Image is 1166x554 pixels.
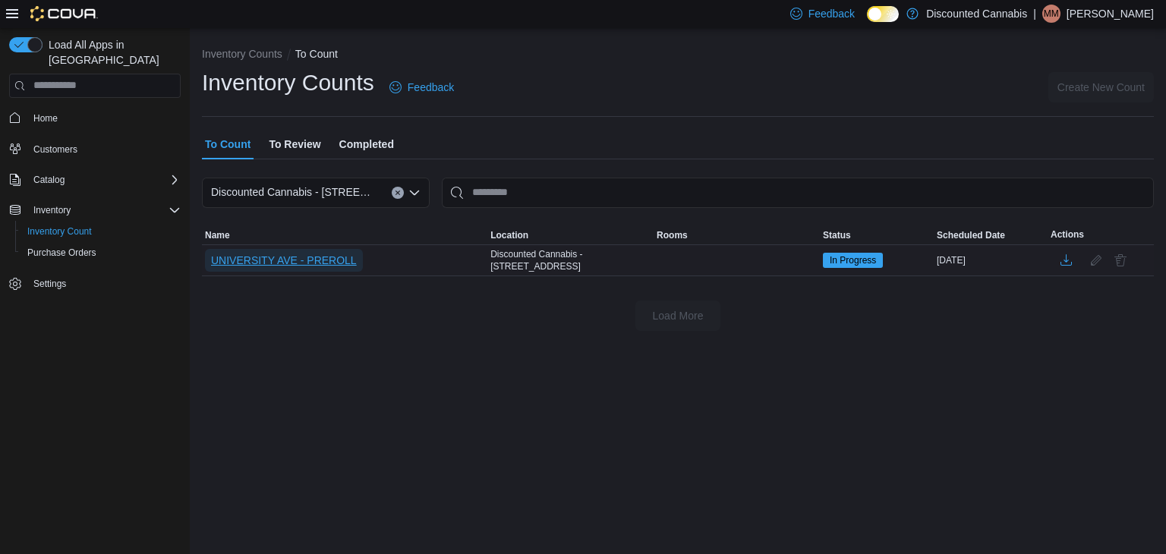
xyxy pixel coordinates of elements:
[27,247,96,259] span: Purchase Orders
[487,226,654,244] button: Location
[823,229,851,241] span: Status
[33,204,71,216] span: Inventory
[808,6,855,21] span: Feedback
[1087,249,1105,272] button: Edit count details
[3,138,187,160] button: Customers
[21,244,181,262] span: Purchase Orders
[635,301,720,331] button: Load More
[27,109,181,127] span: Home
[15,242,187,263] button: Purchase Orders
[27,140,84,159] a: Customers
[33,143,77,156] span: Customers
[1044,5,1059,23] span: MM
[1067,5,1154,23] p: [PERSON_NAME]
[3,272,187,294] button: Settings
[205,129,251,159] span: To Count
[442,178,1154,208] input: This is a search bar. After typing your query, hit enter to filter the results lower in the page.
[202,226,487,244] button: Name
[926,5,1027,23] p: Discounted Cannabis
[269,129,320,159] span: To Review
[1048,72,1154,102] button: Create New Count
[934,226,1048,244] button: Scheduled Date
[408,80,454,95] span: Feedback
[43,37,181,68] span: Load All Apps in [GEOGRAPHIC_DATA]
[3,200,187,221] button: Inventory
[205,249,363,272] button: UNIVERSITY AVE - PREROLL
[1057,80,1145,95] span: Create New Count
[937,229,1005,241] span: Scheduled Date
[823,253,883,268] span: In Progress
[21,222,181,241] span: Inventory Count
[27,109,64,127] a: Home
[383,72,460,102] a: Feedback
[1051,228,1084,241] span: Actions
[867,22,868,23] span: Dark Mode
[21,222,98,241] a: Inventory Count
[205,229,230,241] span: Name
[653,308,704,323] span: Load More
[211,183,377,201] span: Discounted Cannabis - [STREET_ADDRESS]
[15,221,187,242] button: Inventory Count
[339,129,394,159] span: Completed
[830,253,876,267] span: In Progress
[21,244,102,262] a: Purchase Orders
[820,226,934,244] button: Status
[657,229,688,241] span: Rooms
[30,6,98,21] img: Cova
[27,274,181,293] span: Settings
[33,112,58,124] span: Home
[33,278,66,290] span: Settings
[3,169,187,190] button: Catalog
[27,275,72,293] a: Settings
[867,6,899,22] input: Dark Mode
[490,248,651,272] span: Discounted Cannabis - [STREET_ADDRESS]
[27,225,92,238] span: Inventory Count
[202,68,374,98] h1: Inventory Counts
[1042,5,1060,23] div: Melissa Macdonald
[408,187,421,199] button: Open list of options
[392,187,404,199] button: Clear input
[27,171,181,189] span: Catalog
[27,201,181,219] span: Inventory
[934,251,1048,269] div: [DATE]
[1111,251,1130,269] button: Delete
[654,226,820,244] button: Rooms
[27,171,71,189] button: Catalog
[1033,5,1036,23] p: |
[27,201,77,219] button: Inventory
[202,48,282,60] button: Inventory Counts
[9,101,181,335] nav: Complex example
[202,46,1154,65] nav: An example of EuiBreadcrumbs
[27,140,181,159] span: Customers
[3,107,187,129] button: Home
[295,48,338,60] button: To Count
[211,253,357,268] span: UNIVERSITY AVE - PREROLL
[490,229,528,241] span: Location
[33,174,65,186] span: Catalog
